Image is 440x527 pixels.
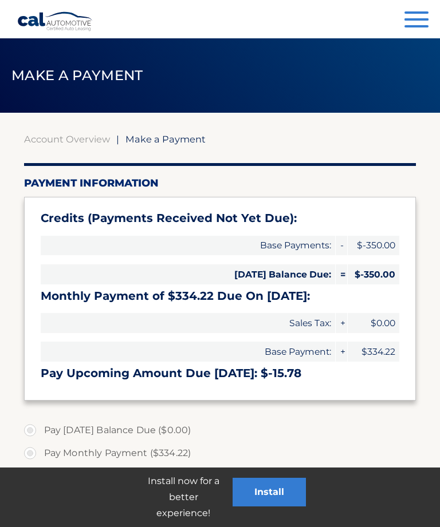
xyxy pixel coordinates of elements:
[404,11,429,30] button: Menu
[348,264,399,284] span: $-350.00
[134,473,233,521] p: Install now for a better experience!
[24,419,417,442] label: Pay [DATE] Balance Due ($0.00)
[125,133,206,145] span: Make a Payment
[24,465,417,488] label: Pay Upcoming Amount Due ($-15.78)
[41,366,400,381] h3: Pay Upcoming Amount Due [DATE]: $-15.78
[336,264,347,284] span: =
[41,289,400,303] h3: Monthly Payment of $334.22 Due On [DATE]:
[41,264,336,284] span: [DATE] Balance Due:
[24,177,417,189] h2: Payment Information
[41,236,336,256] span: Base Payments:
[17,11,93,31] a: Cal Automotive
[348,236,399,256] span: $-350.00
[336,313,347,333] span: +
[348,342,399,362] span: $334.22
[233,478,306,506] button: Install
[41,342,336,362] span: Base Payment:
[348,313,399,333] span: $0.00
[11,67,143,84] span: Make a Payment
[24,133,110,145] a: Account Overview
[336,342,347,362] span: +
[24,442,417,465] label: Pay Monthly Payment ($334.22)
[336,236,347,256] span: -
[41,211,400,225] h3: Credits (Payments Received Not Yet Due):
[41,313,336,333] span: Sales Tax:
[116,133,119,145] span: |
